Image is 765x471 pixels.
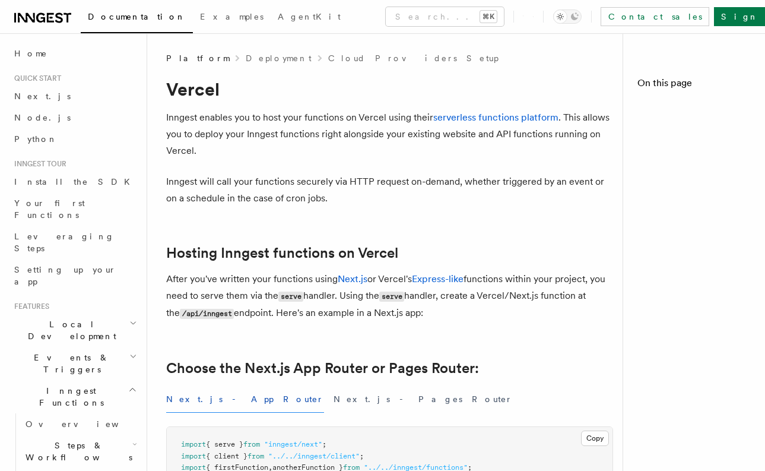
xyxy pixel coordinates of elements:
[9,107,139,128] a: Node.js
[9,385,128,409] span: Inngest Functions
[9,314,139,347] button: Local Development
[553,10,582,24] button: Toggle dark mode
[26,419,148,429] span: Overview
[193,4,271,32] a: Examples
[166,78,613,100] h1: Vercel
[386,7,504,26] button: Search...⌘K
[271,4,348,32] a: AgentKit
[9,352,129,375] span: Events & Triggers
[360,452,364,460] span: ;
[246,52,312,64] a: Deployment
[412,273,464,285] a: Express-like
[166,386,324,413] button: Next.js - App Router
[9,192,139,226] a: Your first Functions
[166,245,398,261] a: Hosting Inngest functions on Vercel
[181,440,206,448] span: import
[9,302,49,311] span: Features
[328,52,499,64] a: Cloud Providers Setup
[9,259,139,292] a: Setting up your app
[243,440,260,448] span: from
[9,226,139,259] a: Leveraging Steps
[9,380,139,413] button: Inngest Functions
[14,134,58,144] span: Python
[9,159,66,169] span: Inngest tour
[278,292,303,302] code: serve
[166,271,613,322] p: After you've written your functions using or Vercel's functions within your project, you need to ...
[180,309,234,319] code: /api/inngest
[379,292,404,302] code: serve
[14,177,137,186] span: Install the SDK
[166,52,229,64] span: Platform
[637,76,751,95] h4: On this page
[9,318,129,342] span: Local Development
[264,440,322,448] span: "inngest/next"
[9,43,139,64] a: Home
[88,12,186,21] span: Documentation
[206,452,247,460] span: { client }
[247,452,264,460] span: from
[338,273,367,285] a: Next.js
[206,440,243,448] span: { serve }
[200,12,264,21] span: Examples
[14,265,116,286] span: Setting up your app
[268,452,360,460] span: "../../inngest/client"
[14,48,47,59] span: Home
[601,7,709,26] a: Contact sales
[14,91,71,101] span: Next.js
[166,109,613,159] p: Inngest enables you to host your functions on Vercel using their . This allows you to deploy your...
[9,74,61,83] span: Quick start
[181,452,206,460] span: import
[14,232,115,253] span: Leveraging Steps
[322,440,326,448] span: ;
[278,12,341,21] span: AgentKit
[166,173,613,207] p: Inngest will call your functions securely via HTTP request on-demand, whether triggered by an eve...
[166,360,479,377] a: Choose the Next.js App Router or Pages Router:
[81,4,193,33] a: Documentation
[14,198,85,220] span: Your first Functions
[9,128,139,150] a: Python
[21,413,139,435] a: Overview
[480,11,497,23] kbd: ⌘K
[433,112,558,123] a: serverless functions platform
[21,435,139,468] button: Steps & Workflows
[334,386,513,413] button: Next.js - Pages Router
[9,347,139,380] button: Events & Triggers
[581,431,609,446] button: Copy
[9,171,139,192] a: Install the SDK
[21,440,132,463] span: Steps & Workflows
[9,86,139,107] a: Next.js
[14,113,71,122] span: Node.js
